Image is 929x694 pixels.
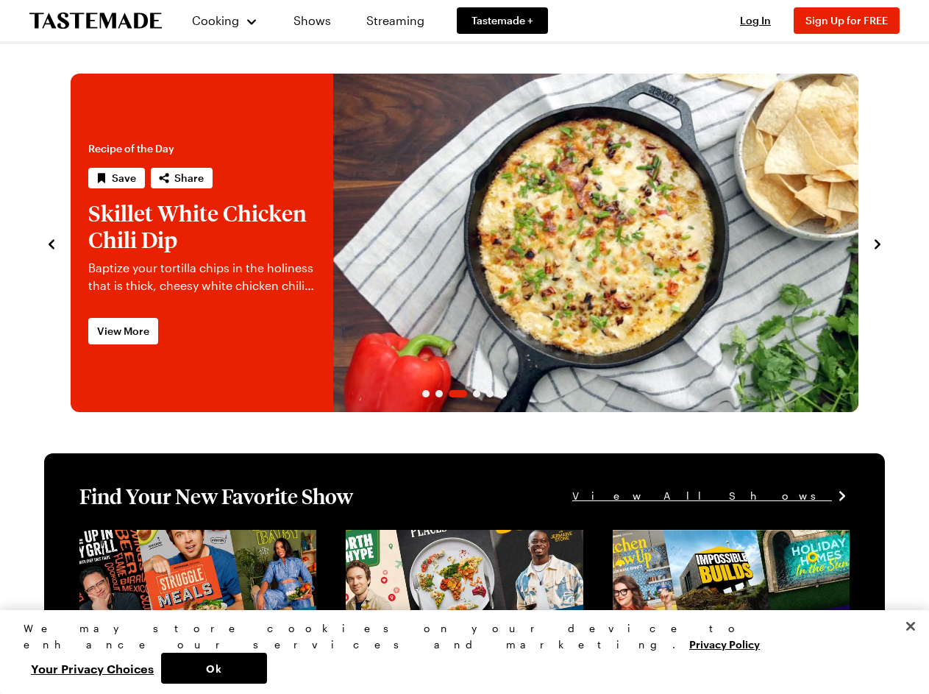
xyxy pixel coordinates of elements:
span: View More [97,324,149,339]
button: Log In [726,13,785,28]
button: Ok [161,653,267,684]
span: Go to slide 5 [486,390,494,397]
button: Your Privacy Choices [24,653,161,684]
a: To Tastemade Home Page [29,13,162,29]
button: Save recipe [88,168,145,188]
span: Go to slide 2 [435,390,443,397]
a: View full content for [object Object] [613,531,814,545]
a: View full content for [object Object] [79,531,280,545]
button: Sign Up for FREE [794,7,900,34]
a: View More [88,318,158,344]
span: Save [112,171,136,185]
a: View full content for [object Object] [346,531,547,545]
span: Go to slide 3 [449,390,467,397]
button: navigate to previous item [44,234,59,252]
h1: Find Your New Favorite Show [79,483,353,509]
span: Share [174,171,204,185]
div: 3 / 6 [71,74,858,412]
a: Tastemade + [457,7,548,34]
span: Go to slide 6 [499,390,507,397]
button: Cooking [191,3,258,38]
button: Close [894,610,927,642]
button: Share [151,168,213,188]
span: Go to slide 1 [422,390,430,397]
a: View All Shows [572,488,850,504]
button: navigate to next item [870,234,885,252]
div: We may store cookies on your device to enhance our services and marketing. [24,620,893,653]
a: More information about your privacy, opens in a new tab [689,637,760,651]
div: Privacy [24,620,893,684]
span: Tastemade + [471,13,533,28]
span: View All Shows [572,488,832,504]
span: Log In [740,14,771,26]
span: Cooking [192,13,239,27]
span: Sign Up for FREE [805,14,888,26]
span: Go to slide 4 [473,390,480,397]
